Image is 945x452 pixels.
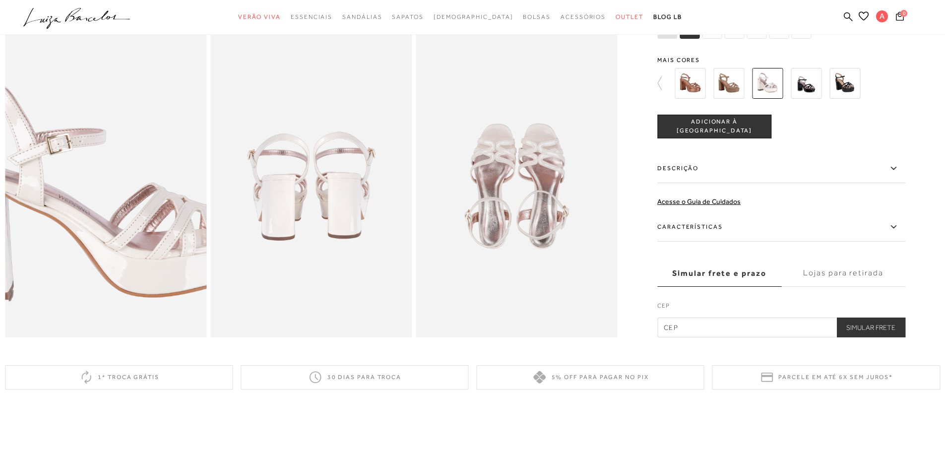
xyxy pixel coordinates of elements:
[291,8,332,26] a: categoryNavScreenReaderText
[829,68,860,99] img: Sandália meia pata salto alto preta
[434,13,513,20] span: [DEMOGRAPHIC_DATA]
[434,8,513,26] a: noSubCategoriesText
[657,115,771,138] button: ADICIONAR À [GEOGRAPHIC_DATA]
[712,365,940,389] div: Parcele em até 6x sem juros*
[342,8,382,26] a: categoryNavScreenReaderText
[657,318,905,337] input: CEP
[616,13,643,20] span: Outlet
[210,35,412,337] img: image
[342,13,382,20] span: Sandálias
[392,13,423,20] span: Sapatos
[653,13,682,20] span: BLOG LB
[238,8,281,26] a: categoryNavScreenReaderText
[836,318,905,337] button: Simular Frete
[616,8,643,26] a: categoryNavScreenReaderText
[561,13,606,20] span: Acessórios
[713,68,744,99] img: Sandália meia pata salto alto glitter dourada
[523,13,551,20] span: Bolsas
[392,8,423,26] a: categoryNavScreenReaderText
[872,10,893,25] button: A
[900,10,907,17] span: 0
[653,8,682,26] a: BLOG LB
[5,365,233,389] div: 1ª troca grátis
[657,197,741,205] a: Acesse o Guia de Cuidados
[675,68,705,99] img: Sandália meia pata salto alto cobre
[657,154,905,183] label: Descrição
[561,8,606,26] a: categoryNavScreenReaderText
[657,213,905,242] label: Características
[876,10,888,22] span: A
[781,260,905,287] label: Lojas para retirada
[791,68,821,99] img: SANDÁLIA MEIA PATA SALTO ALTO PRETA
[657,301,905,315] label: CEP
[893,11,907,24] button: 0
[477,365,704,389] div: 5% off para pagar no PIX
[291,13,332,20] span: Essenciais
[657,260,781,287] label: Simular frete e prazo
[658,118,771,135] span: ADICIONAR À [GEOGRAPHIC_DATA]
[416,35,618,337] img: image
[238,13,281,20] span: Verão Viva
[752,68,783,99] img: SANDÁLIA MEIA PATA SALTO ALTO OFF WHITE
[241,365,468,389] div: 30 dias para troca
[657,57,905,63] span: Mais cores
[523,8,551,26] a: categoryNavScreenReaderText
